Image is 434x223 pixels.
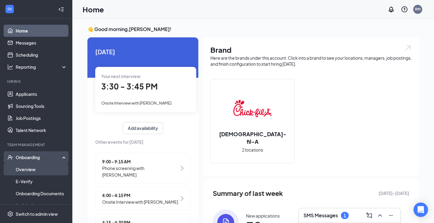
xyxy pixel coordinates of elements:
[364,211,374,220] button: ComposeMessage
[16,154,62,160] div: Onboarding
[376,212,384,219] svg: ChevronUp
[344,213,346,218] div: 1
[16,124,67,136] a: Talent Network
[83,4,104,14] h1: Home
[87,26,419,33] h3: 👋 Good morning, [PERSON_NAME] !
[7,154,13,160] svg: UserCheck
[16,64,68,70] div: Reporting
[7,211,13,217] svg: Settings
[16,163,67,175] a: Overview
[16,25,67,37] a: Home
[16,100,67,112] a: Sourcing Tools
[379,190,409,196] span: [DATE] - [DATE]
[16,175,67,187] a: E-Verify
[388,6,395,13] svg: Notifications
[123,122,163,134] button: Add availability
[16,112,67,124] a: Job Postings
[58,6,64,12] svg: Collapse
[16,199,67,212] a: Activity log
[375,211,385,220] button: ChevronUp
[242,146,263,153] span: 2 locations
[95,139,190,145] span: Other events for [DATE]
[213,188,283,199] span: Summary of last week
[7,6,13,12] svg: WorkstreamLogo
[387,212,395,219] svg: Minimize
[415,7,420,12] div: RM
[16,88,67,100] a: Applicants
[16,187,67,199] a: Onboarding Documents
[7,79,66,84] div: Hiring
[16,49,67,61] a: Scheduling
[7,142,66,147] div: Team Management
[233,89,272,128] img: Chick-fil-A
[211,130,294,145] h2: [DEMOGRAPHIC_DATA]-fil-A
[101,74,140,79] span: Your next interview
[101,101,171,105] span: Onsite Interview with [PERSON_NAME]
[102,199,178,205] span: Onsite Interview with [PERSON_NAME]
[401,6,408,13] svg: QuestionInfo
[303,212,338,219] h3: SMS Messages
[7,64,13,70] svg: Analysis
[102,158,179,165] span: 9:00 - 9:15 AM
[101,81,158,91] span: 3:30 - 3:45 PM
[210,45,412,55] h1: Brand
[210,55,412,67] div: Here are the brands under this account. Click into a brand to see your locations, managers, job p...
[386,211,396,220] button: Minimize
[16,37,67,49] a: Messages
[246,213,280,219] div: New applications
[95,47,190,56] span: [DATE]
[102,165,179,178] span: Phone screening with [PERSON_NAME]
[366,212,373,219] svg: ComposeMessage
[16,211,58,217] div: Switch to admin view
[414,203,428,217] div: Open Intercom Messenger
[102,192,178,199] span: 4:00 - 4:15 PM
[404,45,412,52] img: open.6027fd2a22e1237b5b06.svg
